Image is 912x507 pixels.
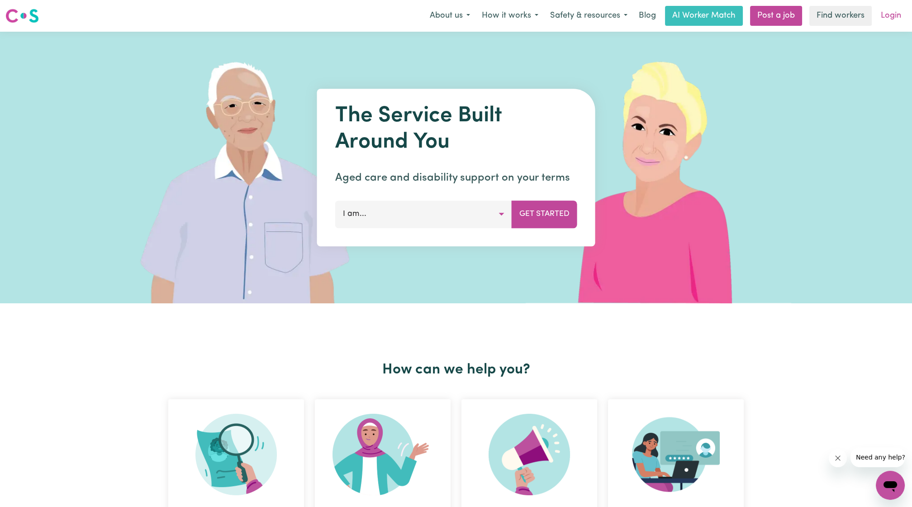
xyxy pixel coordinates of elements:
[829,449,847,467] iframe: Close message
[632,414,720,495] img: Provider
[5,6,55,14] span: Need any help?
[163,361,749,378] h2: How can we help you?
[476,6,544,25] button: How it works
[335,170,577,186] p: Aged care and disability support on your terms
[489,414,570,495] img: Refer
[195,414,277,495] img: Search
[850,447,905,467] iframe: Message from company
[335,103,577,155] h1: The Service Built Around You
[750,6,802,26] a: Post a job
[544,6,633,25] button: Safety & resources
[424,6,476,25] button: About us
[332,414,433,495] img: Become Worker
[5,8,39,24] img: Careseekers logo
[512,201,577,228] button: Get Started
[335,201,512,228] button: I am...
[665,6,743,26] a: AI Worker Match
[5,5,39,26] a: Careseekers logo
[875,6,907,26] a: Login
[876,471,905,500] iframe: Button to launch messaging window
[633,6,661,26] a: Blog
[809,6,872,26] a: Find workers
